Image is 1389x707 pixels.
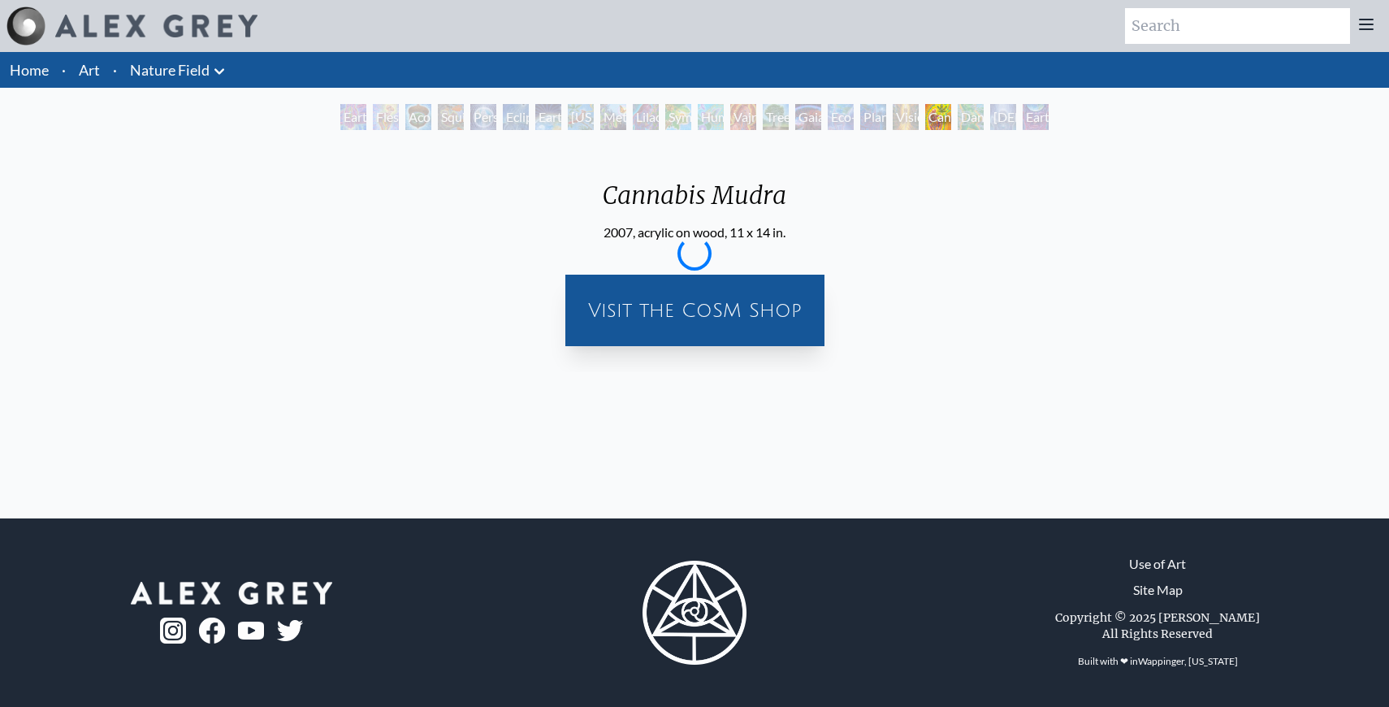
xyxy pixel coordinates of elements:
[925,104,951,130] div: Cannabis Mudra
[535,104,561,130] div: Earth Energies
[238,622,264,640] img: youtube-logo.png
[470,104,496,130] div: Person Planet
[373,104,399,130] div: Flesh of the Gods
[590,223,799,242] div: 2007, acrylic on wood, 11 x 14 in.
[665,104,691,130] div: Symbiosis: Gall Wasp & Oak Tree
[568,104,594,130] div: [US_STATE] Song
[633,104,659,130] div: Lilacs
[340,104,366,130] div: Earth Witness
[1138,655,1238,667] a: Wappinger, [US_STATE]
[1071,648,1244,674] div: Built with ❤ in
[438,104,464,130] div: Squirrel
[10,61,49,79] a: Home
[79,59,100,81] a: Art
[1129,554,1186,574] a: Use of Art
[590,180,799,223] div: Cannabis Mudra
[405,104,431,130] div: Acorn Dream
[600,104,626,130] div: Metamorphosis
[828,104,854,130] div: Eco-Atlas
[1023,104,1049,130] div: Earthmind
[160,618,186,644] img: ig-logo.png
[1102,626,1213,642] div: All Rights Reserved
[860,104,886,130] div: Planetary Prayers
[795,104,821,130] div: Gaia
[199,618,225,644] img: fb-logo.png
[130,59,210,81] a: Nature Field
[698,104,724,130] div: Humming Bird
[1125,8,1350,44] input: Search
[958,104,984,130] div: Dance of Cannabia
[730,104,756,130] div: Vajra Horse
[1055,609,1260,626] div: Copyright © 2025 [PERSON_NAME]
[277,620,303,641] img: twitter-logo.png
[990,104,1016,130] div: [DEMOGRAPHIC_DATA] in the Ocean of Awareness
[763,104,789,130] div: Tree & Person
[1133,580,1183,600] a: Site Map
[55,52,72,88] li: ·
[893,104,919,130] div: Vision Tree
[503,104,529,130] div: Eclipse
[106,52,123,88] li: ·
[575,284,815,336] a: Visit the CoSM Shop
